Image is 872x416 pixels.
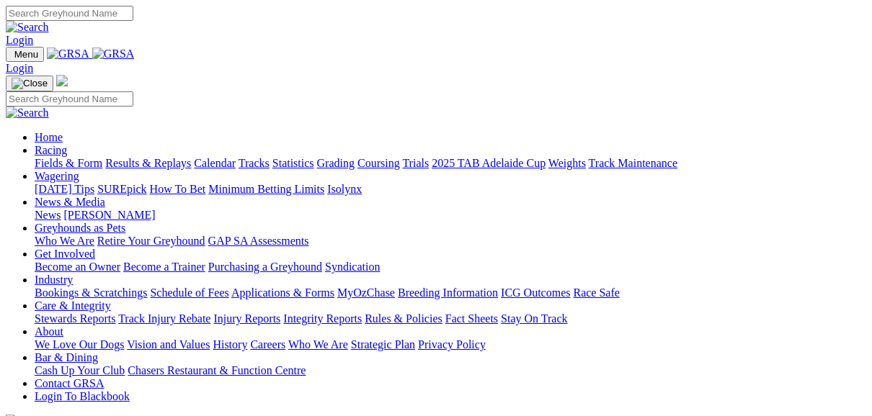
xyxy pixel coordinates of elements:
[231,286,334,299] a: Applications & Forms
[35,286,866,299] div: Industry
[105,157,191,169] a: Results & Replays
[35,183,94,195] a: [DATE] Tips
[6,62,33,74] a: Login
[35,209,866,222] div: News & Media
[418,338,486,351] a: Privacy Policy
[445,312,498,325] a: Fact Sheets
[501,312,567,325] a: Stay On Track
[213,312,280,325] a: Injury Reports
[92,48,135,60] img: GRSA
[35,170,79,182] a: Wagering
[35,390,130,402] a: Login To Blackbook
[317,157,355,169] a: Grading
[283,312,362,325] a: Integrity Reports
[6,21,49,34] img: Search
[56,75,68,86] img: logo-grsa-white.png
[432,157,546,169] a: 2025 TAB Adelaide Cup
[35,157,866,170] div: Racing
[14,49,38,60] span: Menu
[35,338,124,351] a: We Love Our Dogs
[239,157,270,169] a: Tracks
[35,299,111,312] a: Care & Integrity
[35,312,115,325] a: Stewards Reports
[150,286,228,299] a: Schedule of Fees
[35,273,73,286] a: Industry
[35,157,102,169] a: Fields & Form
[573,286,619,299] a: Race Safe
[357,157,400,169] a: Coursing
[150,183,206,195] a: How To Bet
[351,338,415,351] a: Strategic Plan
[35,261,120,273] a: Become an Owner
[35,364,125,376] a: Cash Up Your Club
[12,78,48,89] img: Close
[47,48,89,60] img: GRSA
[194,157,236,169] a: Calendar
[208,261,322,273] a: Purchasing a Greyhound
[548,157,586,169] a: Weights
[35,196,105,208] a: News & Media
[6,47,44,62] button: Toggle navigation
[63,209,155,221] a: [PERSON_NAME]
[589,157,677,169] a: Track Maintenance
[213,338,247,351] a: History
[208,183,324,195] a: Minimum Betting Limits
[325,261,380,273] a: Syndication
[35,364,866,377] div: Bar & Dining
[35,144,67,156] a: Racing
[501,286,570,299] a: ICG Outcomes
[288,338,348,351] a: Who We Are
[6,76,53,91] button: Toggle navigation
[35,248,95,260] a: Get Involved
[35,286,147,299] a: Bookings & Scratchings
[35,222,125,234] a: Greyhounds as Pets
[35,131,63,143] a: Home
[272,157,314,169] a: Statistics
[6,91,133,107] input: Search
[127,338,210,351] a: Vision and Values
[97,183,146,195] a: SUREpick
[35,351,98,363] a: Bar & Dining
[327,183,362,195] a: Isolynx
[365,312,442,325] a: Rules & Policies
[118,312,210,325] a: Track Injury Rebate
[35,377,104,389] a: Contact GRSA
[123,261,205,273] a: Become a Trainer
[35,235,866,248] div: Greyhounds as Pets
[128,364,306,376] a: Chasers Restaurant & Function Centre
[6,6,133,21] input: Search
[208,235,309,247] a: GAP SA Assessments
[35,312,866,325] div: Care & Integrity
[35,261,866,273] div: Get Involved
[402,157,429,169] a: Trials
[6,107,49,119] img: Search
[35,235,94,247] a: Who We Are
[35,338,866,351] div: About
[398,286,498,299] a: Breeding Information
[337,286,395,299] a: MyOzChase
[250,338,285,351] a: Careers
[6,34,33,46] a: Login
[35,325,63,338] a: About
[97,235,205,247] a: Retire Your Greyhound
[35,183,866,196] div: Wagering
[35,209,61,221] a: News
